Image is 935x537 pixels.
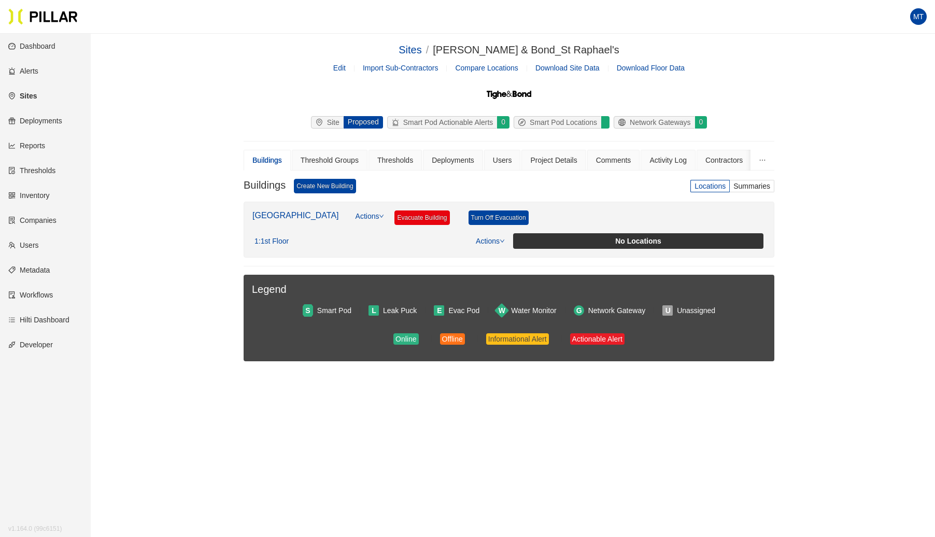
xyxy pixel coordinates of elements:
[493,154,512,166] div: Users
[442,333,463,345] div: Offline
[576,305,582,316] span: G
[617,64,685,72] span: Download Floor Data
[486,82,532,108] img: Tighe & Bond
[8,67,38,75] a: alertAlerts
[437,305,442,316] span: E
[426,44,429,55] span: /
[432,154,474,166] div: Deployments
[259,237,289,246] span: : 1st Floor
[488,333,547,345] div: Informational Alert
[252,154,282,166] div: Buildings
[695,116,707,129] div: 0
[383,305,417,316] div: Leak Puck
[530,154,577,166] div: Project Details
[913,8,924,25] span: MT
[8,166,55,175] a: exceptionThresholds
[254,237,289,246] div: 1
[733,182,770,190] span: Summaries
[8,92,37,100] a: environmentSites
[392,119,403,126] span: alert
[377,154,413,166] div: Thresholds
[394,210,449,225] a: Evacuate Building
[618,119,630,126] span: global
[476,237,505,245] a: Actions
[343,116,383,129] div: Proposed
[333,64,346,72] a: Edit
[759,157,766,164] span: ellipsis
[614,117,695,128] div: Network Gateways
[511,305,556,316] div: Water Monitor
[8,241,39,249] a: teamUsers
[8,8,78,25] img: Pillar Technologies
[497,116,509,129] div: 0
[8,266,50,274] a: tagMetadata
[8,142,45,150] a: line-chartReports
[535,64,600,72] span: Download Site Data
[244,179,286,193] h3: Buildings
[596,154,631,166] div: Comments
[514,117,601,128] div: Smart Pod Locations
[388,117,498,128] div: Smart Pod Actionable Alerts
[305,305,310,316] span: S
[385,116,512,129] a: alertSmart Pod Actionable Alerts0
[665,305,671,316] span: U
[363,64,438,72] span: Import Sub-Contractors
[588,305,645,316] div: Network Gateway
[455,64,518,72] a: Compare Locations
[705,154,743,166] div: Contractors
[252,211,339,220] a: [GEOGRAPHIC_DATA]
[301,154,359,166] div: Threshold Groups
[433,42,619,58] div: [PERSON_NAME] & Bond_St Raphael's
[252,283,766,296] h3: Legend
[372,305,376,316] span: L
[356,210,385,233] a: Actions
[316,119,327,126] span: environment
[294,179,356,193] a: Create New Building
[750,150,774,171] button: ellipsis
[311,117,344,128] div: Site
[8,316,69,324] a: barsHilti Dashboard
[317,305,351,316] div: Smart Pod
[500,238,505,244] span: down
[399,44,421,55] a: Sites
[395,333,416,345] div: Online
[469,210,529,225] a: Turn Off Evacuation
[379,214,384,219] span: down
[8,216,56,224] a: solutionCompanies
[695,182,726,190] span: Locations
[518,119,530,126] span: compass
[677,305,715,316] div: Unassigned
[448,305,479,316] div: Evac Pod
[8,117,62,125] a: giftDeployments
[649,154,687,166] div: Activity Log
[8,191,50,200] a: qrcodeInventory
[8,291,53,299] a: auditWorkflows
[499,305,505,316] span: W
[515,235,761,247] div: No Locations
[8,341,53,349] a: apiDeveloper
[8,42,55,50] a: dashboardDashboard
[572,333,622,345] div: Actionable Alert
